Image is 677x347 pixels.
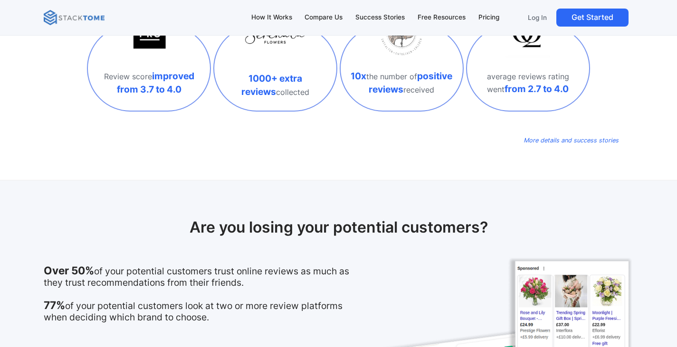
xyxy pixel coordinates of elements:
[247,8,296,28] a: How It Works
[413,8,470,28] a: Free Resources
[44,299,65,311] strong: 77%
[224,72,327,98] p: collected
[523,9,553,27] a: Log In
[97,70,200,96] p: Review score
[44,265,368,323] p: of your potential customers trust online reviews as much as they trust recommendations from their...
[350,70,453,96] p: the number of received
[524,133,619,146] a: More details and success stories
[418,12,466,23] div: Free Resources
[556,9,629,27] a: Get Started
[300,8,347,28] a: Compare Us
[251,12,292,23] div: How It Works
[477,70,580,96] p: average reviews rating went
[351,70,366,82] strong: 10x
[117,70,194,95] strong: improved from 3.7 to 4.0
[44,264,94,277] strong: Over 50%
[44,218,633,236] h2: Are you losing your potential customers?
[528,13,547,22] p: Log In
[524,137,619,144] em: More details and success stories
[351,8,410,28] a: Success Stories
[474,8,504,28] a: Pricing
[355,12,405,23] div: Success Stories
[478,12,499,23] div: Pricing
[505,83,569,94] strong: from 2.7 to 4.0
[241,73,302,97] strong: 1000+ extra reviews
[305,12,343,23] div: Compare Us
